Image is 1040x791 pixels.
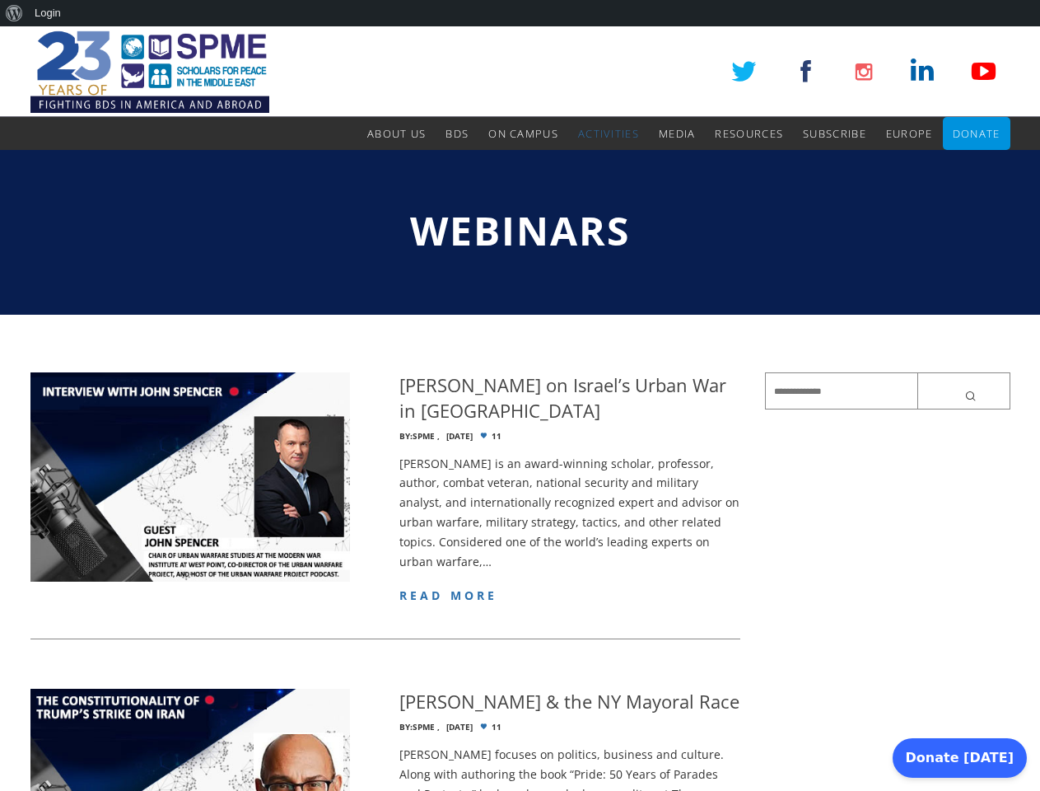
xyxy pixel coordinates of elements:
span: Media [659,126,696,141]
h4: [PERSON_NAME] & the NY Mayoral Race [399,689,739,714]
span: By: [399,721,413,732]
a: SPME [413,430,435,442]
span: BDS [445,126,469,141]
a: Subscribe [803,117,866,150]
span: Europe [886,126,933,141]
p: [PERSON_NAME] is an award-winning scholar, professor, author, combat veteran, national security a... [399,454,740,572]
a: On Campus [488,117,558,150]
div: 11 [399,432,740,441]
span: About Us [367,126,426,141]
a: SPME [413,721,435,732]
a: Resources [715,117,783,150]
a: About Us [367,117,426,150]
a: Donate [953,117,1000,150]
a: BDS [445,117,469,150]
span: On Campus [488,126,558,141]
time: [DATE] [446,432,473,441]
div: 11 [399,723,740,732]
span: Resources [715,126,783,141]
a: Activities [578,117,639,150]
a: Media [659,117,696,150]
h4: [PERSON_NAME] on Israel’s Urban War in [GEOGRAPHIC_DATA] [399,372,740,424]
a: Europe [886,117,933,150]
a: read more [399,587,498,603]
time: [DATE] [446,723,473,732]
span: Donate [953,126,1000,141]
img: SPME [30,26,269,117]
span: Activities [578,126,639,141]
span: By: [399,430,413,442]
span: Webinars [410,204,630,257]
span: Subscribe [803,126,866,141]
